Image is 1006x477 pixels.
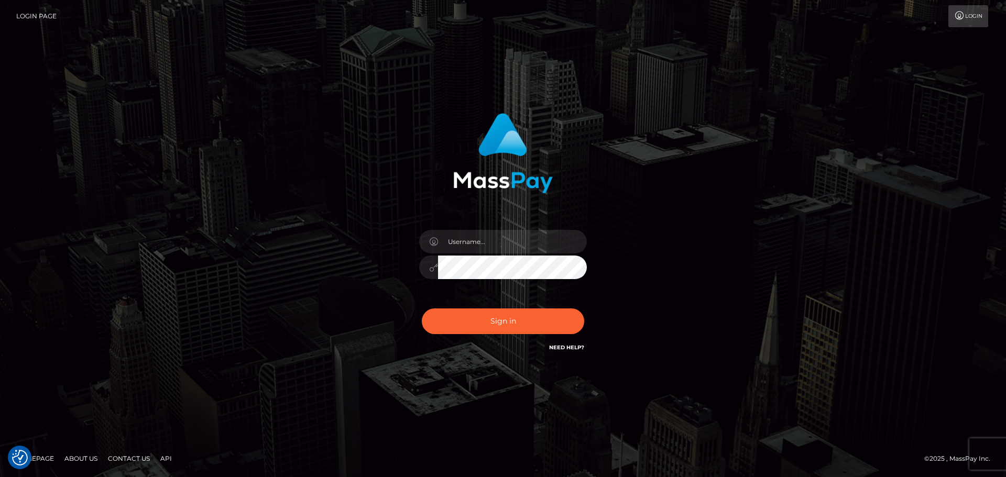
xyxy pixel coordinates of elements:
[12,450,28,465] button: Consent Preferences
[453,113,553,193] img: MassPay Login
[156,450,176,467] a: API
[924,453,998,464] div: © 2025 , MassPay Inc.
[60,450,102,467] a: About Us
[16,5,57,27] a: Login Page
[12,450,28,465] img: Revisit consent button
[12,450,58,467] a: Homepage
[948,5,988,27] a: Login
[422,308,584,334] button: Sign in
[438,230,587,253] input: Username...
[549,344,584,351] a: Need Help?
[104,450,154,467] a: Contact Us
